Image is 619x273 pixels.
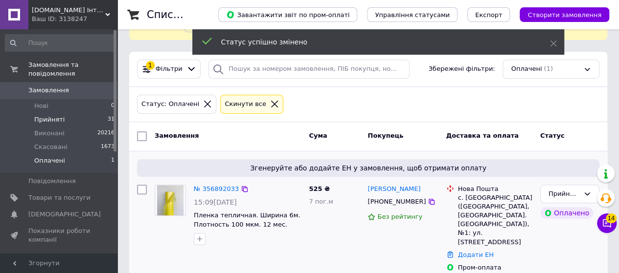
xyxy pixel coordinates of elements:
[111,156,115,165] span: 1
[34,143,68,151] span: Скасовані
[458,251,494,258] a: Додати ЕН
[606,213,617,223] span: 14
[520,7,609,22] button: Створити замовлення
[146,61,155,70] div: 1
[223,99,268,109] div: Cкинути все
[458,263,532,272] div: Пром-оплата
[544,65,552,72] span: (1)
[367,185,420,194] a: [PERSON_NAME]
[28,177,76,186] span: Повідомлення
[34,156,65,165] span: Оплачені
[458,185,532,193] div: Нова Пошта
[309,198,333,205] span: 7 пог.м
[108,115,115,124] span: 31
[549,189,579,199] div: Прийнято
[540,207,593,219] div: Оплачено
[510,11,609,18] a: Створити замовлення
[467,7,510,22] button: Експорт
[156,64,183,74] span: Фільтри
[367,7,458,22] button: Управління статусами
[194,198,237,206] span: 15:09[DATE]
[366,195,428,208] div: [PHONE_NUMBER]
[597,213,617,233] button: Чат з покупцем14
[221,37,526,47] div: Статус успішно змінено
[97,129,115,138] span: 20216
[226,10,349,19] span: Завантажити звіт по пром-оплаті
[101,143,115,151] span: 1673
[309,185,330,192] span: 525 ₴
[511,64,542,74] span: Оплачені
[28,86,69,95] span: Замовлення
[34,102,48,110] span: Нові
[458,193,532,247] div: с. [GEOGRAPHIC_DATA] ([GEOGRAPHIC_DATA], [GEOGRAPHIC_DATA]. [GEOGRAPHIC_DATA]), №1: ул. [STREET_A...
[5,34,115,52] input: Пошук
[34,115,65,124] span: Прийняті
[540,132,565,139] span: Статус
[377,213,422,220] span: Без рейтингу
[475,11,503,19] span: Експорт
[194,211,300,237] a: Пленка тепличная. Ширина 6м. Плотность 100 мкм. 12 мес. стабилизации. На метраж.
[141,163,596,173] span: Згенеруйте або додайте ЕН у замовлення, щоб отримати оплату
[429,64,495,74] span: Збережені фільтри:
[446,132,519,139] span: Доставка та оплата
[155,185,186,216] a: Фото товару
[32,6,105,15] span: Proselo.in.ua Інтернет-магазин товарів для саду та дому
[157,185,183,215] img: Фото товару
[194,185,239,192] a: № 356892033
[28,227,91,244] span: Показники роботи компанії
[28,193,91,202] span: Товари та послуги
[309,132,327,139] span: Cума
[111,102,115,110] span: 0
[155,132,199,139] span: Замовлення
[375,11,450,19] span: Управління статусами
[28,210,101,219] span: [DEMOGRAPHIC_DATA]
[28,61,117,78] span: Замовлення та повідомлення
[527,11,601,19] span: Створити замовлення
[147,9,246,21] h1: Список замовлень
[367,132,403,139] span: Покупець
[28,252,91,270] span: Панель управління
[32,15,117,23] div: Ваш ID: 3138247
[139,99,201,109] div: Статус: Оплачені
[218,7,357,22] button: Завантажити звіт по пром-оплаті
[34,129,65,138] span: Виконані
[208,60,410,79] input: Пошук за номером замовлення, ПІБ покупця, номером телефону, Email, номером накладної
